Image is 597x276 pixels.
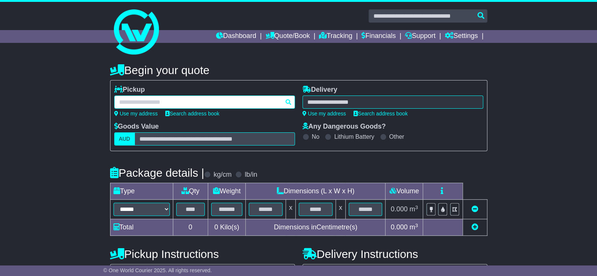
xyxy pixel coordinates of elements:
[415,223,418,228] sup: 3
[410,223,418,231] span: m
[302,86,337,94] label: Delivery
[110,167,204,179] h4: Package details |
[114,123,159,131] label: Goods Value
[208,183,246,200] td: Weight
[114,96,295,109] typeahead: Please provide city
[114,132,135,146] label: AUD
[389,133,404,140] label: Other
[214,223,218,231] span: 0
[114,111,158,117] a: Use my address
[246,219,385,236] td: Dimensions in Centimetre(s)
[391,223,408,231] span: 0.000
[472,223,478,231] a: Add new item
[208,219,246,236] td: Kilo(s)
[286,200,296,219] td: x
[114,86,145,94] label: Pickup
[165,111,219,117] a: Search address book
[405,30,435,43] a: Support
[213,171,231,179] label: kg/cm
[361,30,396,43] a: Financials
[312,133,319,140] label: No
[110,64,487,76] h4: Begin your quote
[415,205,418,210] sup: 3
[354,111,408,117] a: Search address book
[110,219,173,236] td: Total
[334,133,374,140] label: Lithium Battery
[302,248,487,260] h4: Delivery Instructions
[472,205,478,213] a: Remove this item
[173,219,208,236] td: 0
[391,205,408,213] span: 0.000
[173,183,208,200] td: Qty
[410,205,418,213] span: m
[336,200,345,219] td: x
[445,30,478,43] a: Settings
[385,183,423,200] td: Volume
[319,30,352,43] a: Tracking
[302,123,386,131] label: Any Dangerous Goods?
[245,171,257,179] label: lb/in
[103,267,212,273] span: © One World Courier 2025. All rights reserved.
[110,183,173,200] td: Type
[246,183,385,200] td: Dimensions (L x W x H)
[265,30,310,43] a: Quote/Book
[216,30,256,43] a: Dashboard
[302,111,346,117] a: Use my address
[110,248,295,260] h4: Pickup Instructions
